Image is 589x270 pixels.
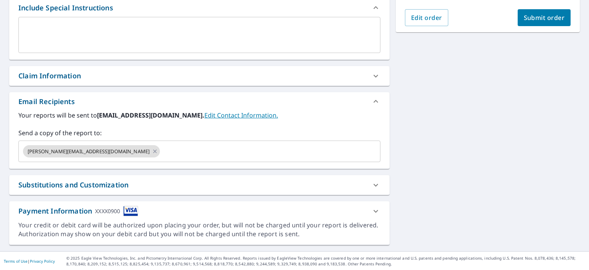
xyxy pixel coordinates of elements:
div: Include Special Instructions [18,3,113,13]
div: [PERSON_NAME][EMAIL_ADDRESS][DOMAIN_NAME] [23,145,160,157]
div: Claim Information [9,66,390,86]
span: Submit order [524,13,565,22]
a: EditContactInfo [204,111,278,119]
span: [PERSON_NAME][EMAIL_ADDRESS][DOMAIN_NAME] [23,148,154,155]
div: Payment InformationXXXX0900cardImage [9,201,390,221]
b: [EMAIL_ADDRESS][DOMAIN_NAME]. [97,111,204,119]
div: Email Recipients [9,92,390,111]
p: © 2025 Eagle View Technologies, Inc. and Pictometry International Corp. All Rights Reserved. Repo... [66,255,585,267]
div: Substitutions and Customization [18,180,128,190]
div: Substitutions and Customization [9,175,390,195]
p: | [4,259,55,263]
div: XXXX0900 [95,206,120,216]
label: Your reports will be sent to [18,111,380,120]
div: Your credit or debit card will be authorized upon placing your order, but will not be charged unt... [18,221,380,239]
button: Edit order [405,9,448,26]
div: Email Recipients [18,96,75,107]
img: cardImage [123,206,138,216]
label: Send a copy of the report to: [18,128,380,137]
div: Payment Information [18,206,138,216]
a: Privacy Policy [30,258,55,264]
div: Claim Information [18,71,81,81]
span: Edit order [411,13,442,22]
button: Submit order [518,9,571,26]
a: Terms of Use [4,258,28,264]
